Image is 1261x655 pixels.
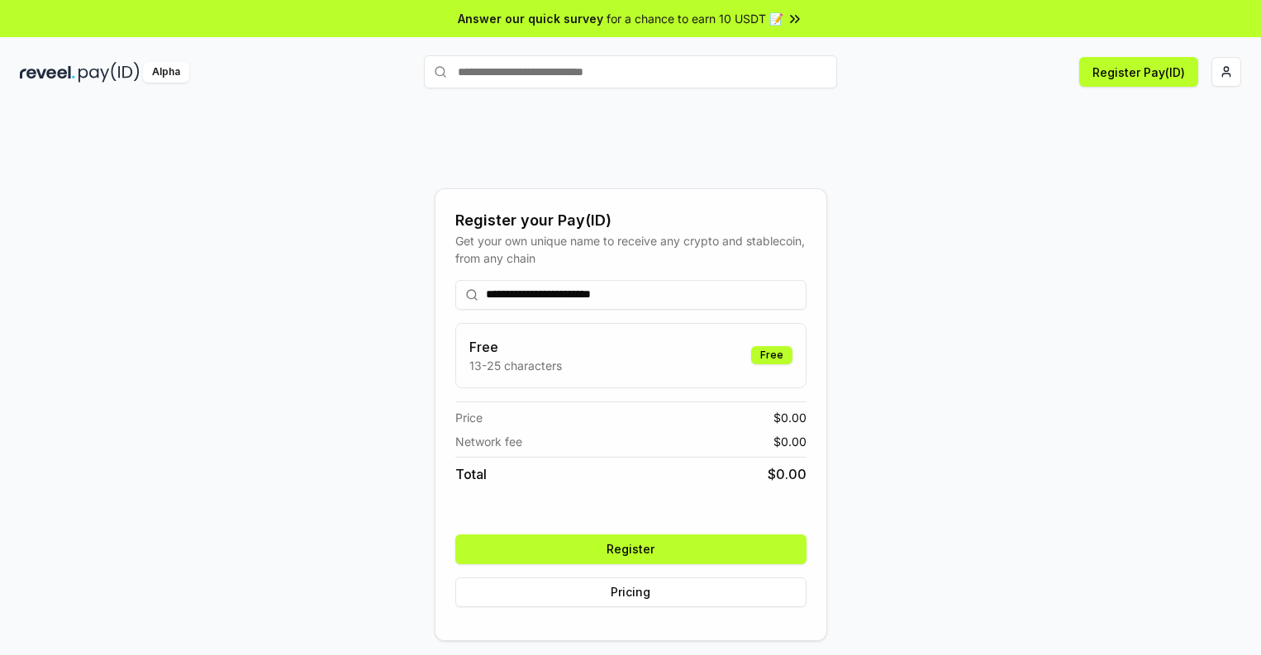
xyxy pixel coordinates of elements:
[455,433,522,450] span: Network fee
[455,409,483,426] span: Price
[455,534,807,564] button: Register
[773,433,807,450] span: $ 0.00
[455,232,807,267] div: Get your own unique name to receive any crypto and stablecoin, from any chain
[455,577,807,607] button: Pricing
[1079,57,1198,87] button: Register Pay(ID)
[20,62,75,83] img: reveel_dark
[79,62,140,83] img: pay_id
[768,464,807,484] span: $ 0.00
[455,464,487,484] span: Total
[607,10,783,27] span: for a chance to earn 10 USDT 📝
[455,209,807,232] div: Register your Pay(ID)
[469,337,562,357] h3: Free
[469,357,562,374] p: 13-25 characters
[773,409,807,426] span: $ 0.00
[458,10,603,27] span: Answer our quick survey
[751,346,792,364] div: Free
[143,62,189,83] div: Alpha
